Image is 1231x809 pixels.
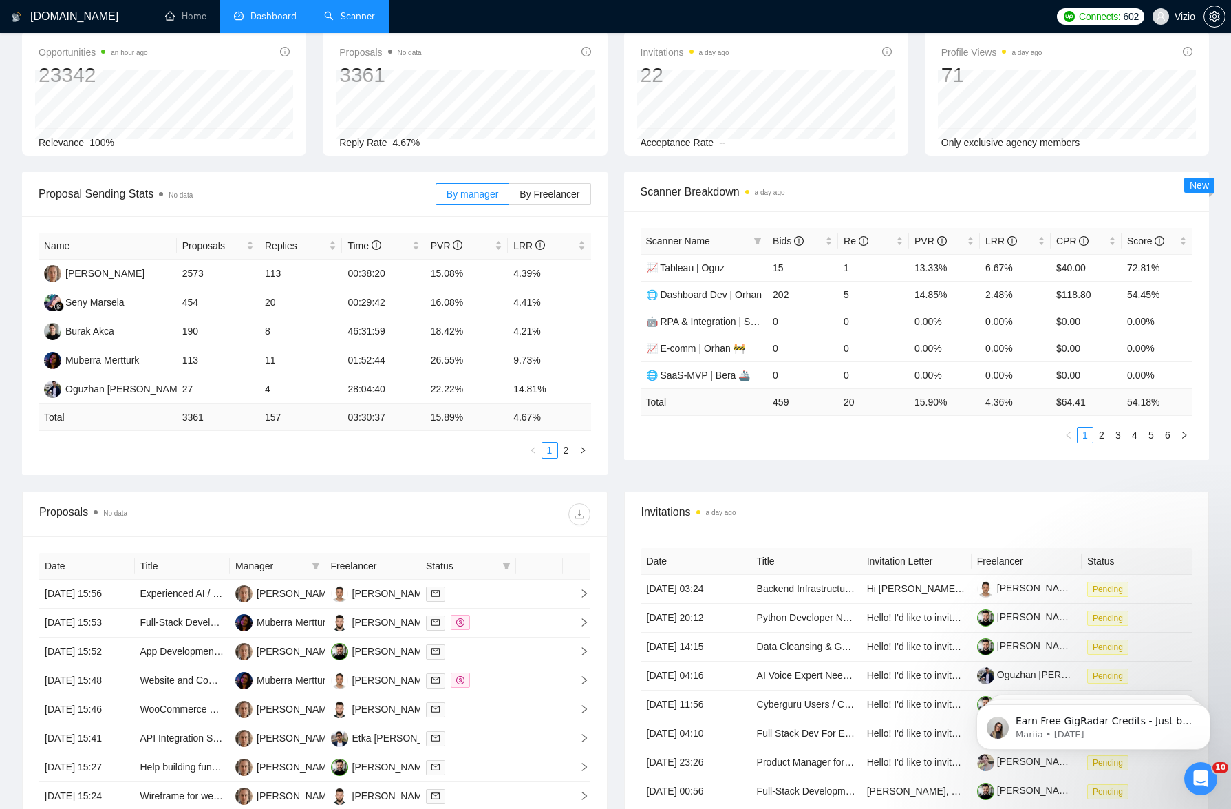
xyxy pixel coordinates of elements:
span: -- [719,137,725,148]
a: 1 [1078,428,1093,443]
td: 0 [767,361,838,388]
a: 3 [1111,428,1126,443]
img: c15QXSkTbf_nDUAgF2qRKoc9GqDTrm_ONu9nmeYNN62MsHvhNmVjYFMQx5sUhfyAvI [977,667,994,684]
td: 00:38:20 [342,260,425,288]
span: mail [431,676,440,684]
td: 1 [838,254,909,281]
a: OG[PERSON_NAME] [331,645,431,656]
td: 0 [838,335,909,361]
span: info-circle [859,236,868,246]
a: Website and Company Profile Update Needed [140,675,338,686]
span: info-circle [581,47,591,56]
td: Total [641,388,768,415]
div: Etka [PERSON_NAME] [352,731,453,746]
td: 5 [838,281,909,308]
time: a day ago [1011,49,1042,56]
img: SK [235,585,253,602]
div: Muberra Mertturk [65,353,139,368]
span: Pending [1087,669,1128,684]
p: Earn Free GigRadar Credits - Just by Sharing Your Story! 💬 Want more credits for sending proposal... [60,39,237,53]
td: 00:29:42 [342,288,425,317]
div: Oguzhan [PERSON_NAME] [65,381,186,397]
div: 3361 [339,62,421,88]
li: 1 [1077,427,1093,443]
time: a day ago [755,189,785,196]
div: [PERSON_NAME] [257,788,336,803]
li: 4 [1126,427,1143,443]
span: Time [347,240,381,251]
li: Next Page [575,442,591,459]
img: SK [235,759,253,776]
span: No data [398,49,422,56]
span: mail [431,647,440,655]
td: 18.42% [425,317,508,346]
a: Pending [1087,583,1134,594]
span: Proposals [182,238,244,253]
li: 1 [542,442,558,459]
span: Pending [1087,582,1128,597]
a: [PERSON_NAME] [977,640,1076,651]
td: 2573 [177,260,259,288]
span: info-circle [372,240,381,250]
img: c1sGyc0tS3VywFu0Q1qLRXcqIiODtDiXfDsmHSIhCKdMYcQzZUth1CaYC0fI_-Ex3Q [977,580,994,598]
a: 📈 Tableau | Oguz [646,262,725,273]
img: MM [235,672,253,689]
th: Title [751,548,861,575]
img: SK [235,730,253,747]
a: Help building fundamental analysis tool [140,761,308,773]
div: Muberra Mertturk [257,673,330,688]
div: Proposals [39,503,314,525]
button: right [575,442,591,459]
a: Backend Infrastructure & CMS API Developer Milestone-Based | Full Module Ownership (6–8 Weeks) [757,583,1189,594]
span: filter [309,556,323,576]
span: left [1064,431,1073,439]
span: Scanner Name [646,235,710,246]
li: Previous Page [1060,427,1077,443]
span: info-circle [1079,236,1089,246]
td: $118.80 [1051,281,1122,308]
span: mail [431,763,440,771]
a: App Development and AI Integration [140,646,295,657]
img: SM [44,294,61,311]
span: PVR [914,235,947,246]
span: LRR [513,240,545,251]
a: API Integration Specialist for Service Titan [140,733,320,744]
th: Replies [259,233,342,260]
span: info-circle [1183,47,1192,56]
th: Status [1082,548,1192,575]
img: gigradar-bm.png [54,302,64,311]
span: info-circle [453,240,462,250]
img: SK [235,701,253,718]
a: BC[PERSON_NAME] [331,674,431,685]
time: a day ago [699,49,729,56]
a: MMMuberra Mertturk [235,616,330,627]
span: Relevance [39,137,84,148]
a: SK[PERSON_NAME] [235,645,336,656]
div: [PERSON_NAME] [352,673,431,688]
img: OT [44,381,61,398]
td: 2.48% [980,281,1051,308]
a: SK[PERSON_NAME] [235,761,336,772]
span: By Freelancer [520,189,579,200]
td: 54.18 % [1122,388,1192,415]
li: Previous Page [525,442,542,459]
span: Pending [1087,640,1128,655]
span: setting [1204,11,1225,22]
span: filter [502,562,511,570]
a: MMMuberra Mertturk [235,674,330,685]
span: Only exclusive agency members [941,137,1080,148]
a: Full-Stack Developer Needed for End-to-End Platform Development [140,617,429,628]
a: [PERSON_NAME] [977,582,1076,593]
div: [PERSON_NAME] [352,615,431,630]
div: [PERSON_NAME] [352,702,431,717]
span: info-circle [535,240,545,250]
td: 0 [838,361,909,388]
a: Data Cleansing & Governance Specialist - Odoo Integration & Ultra-Secure Validation [757,641,1122,652]
img: OG [331,643,348,660]
div: Seny Marsela [65,295,125,310]
img: Profile image for Mariia [31,41,53,63]
td: 0.00% [909,361,980,388]
span: 10 [1212,762,1228,773]
button: setting [1203,6,1225,28]
iframe: Intercom live chat [1184,762,1217,795]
